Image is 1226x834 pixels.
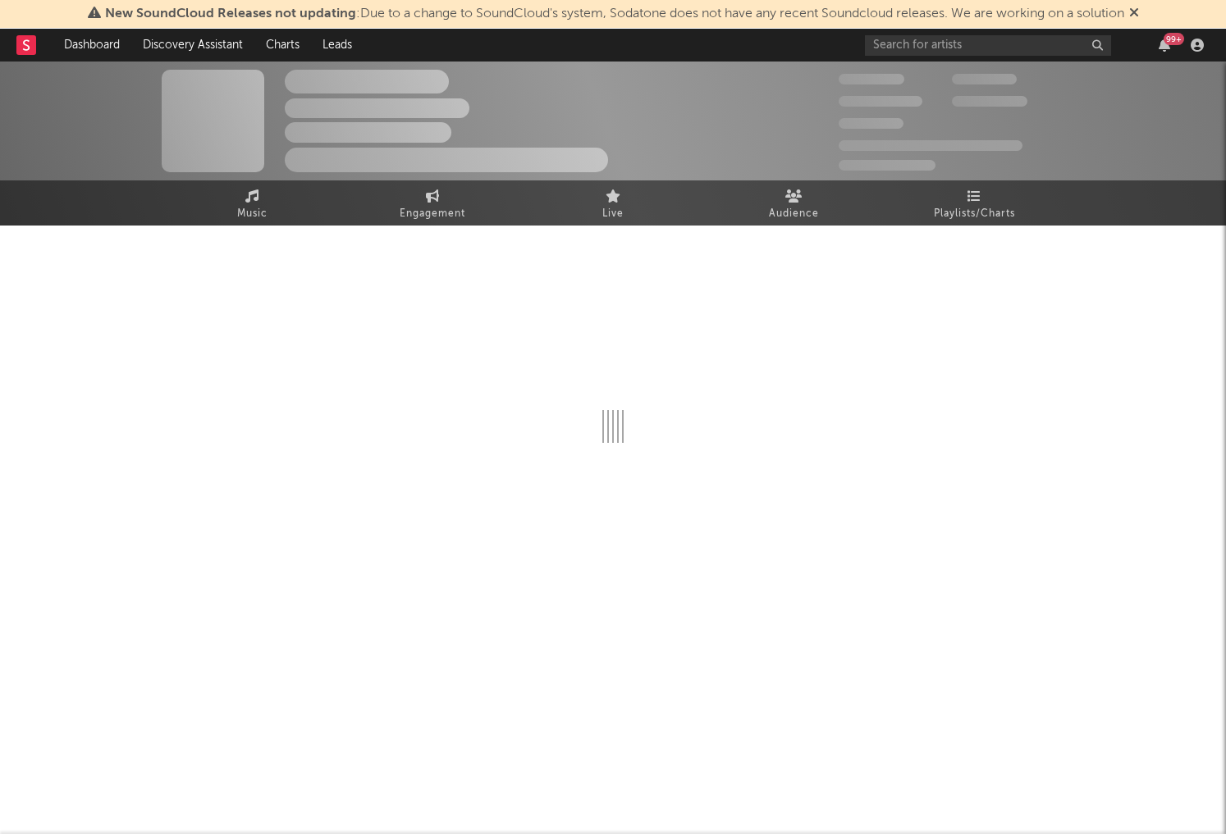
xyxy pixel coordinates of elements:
a: Playlists/Charts [884,180,1064,226]
span: Dismiss [1129,7,1139,21]
a: Dashboard [53,29,131,62]
span: Jump Score: 85.0 [839,160,936,171]
span: 1.000.000 [952,96,1027,107]
span: Music [237,204,268,224]
a: Music [162,180,342,226]
button: 99+ [1159,39,1170,52]
span: 300.000 [839,74,904,84]
a: Engagement [342,180,523,226]
span: New SoundCloud Releases not updating [105,7,356,21]
a: Live [523,180,703,226]
div: 99 + [1164,33,1184,45]
span: Playlists/Charts [934,204,1015,224]
span: 100.000 [839,118,903,129]
span: : Due to a change to SoundCloud's system, Sodatone does not have any recent Soundcloud releases. ... [105,7,1124,21]
span: Engagement [400,204,465,224]
span: 100.000 [952,74,1017,84]
input: Search for artists [865,35,1111,56]
a: Leads [311,29,364,62]
span: 50.000.000 Monthly Listeners [839,140,1022,151]
span: 50.000.000 [839,96,922,107]
a: Discovery Assistant [131,29,254,62]
span: Live [602,204,624,224]
a: Audience [703,180,884,226]
span: Audience [769,204,819,224]
a: Charts [254,29,311,62]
